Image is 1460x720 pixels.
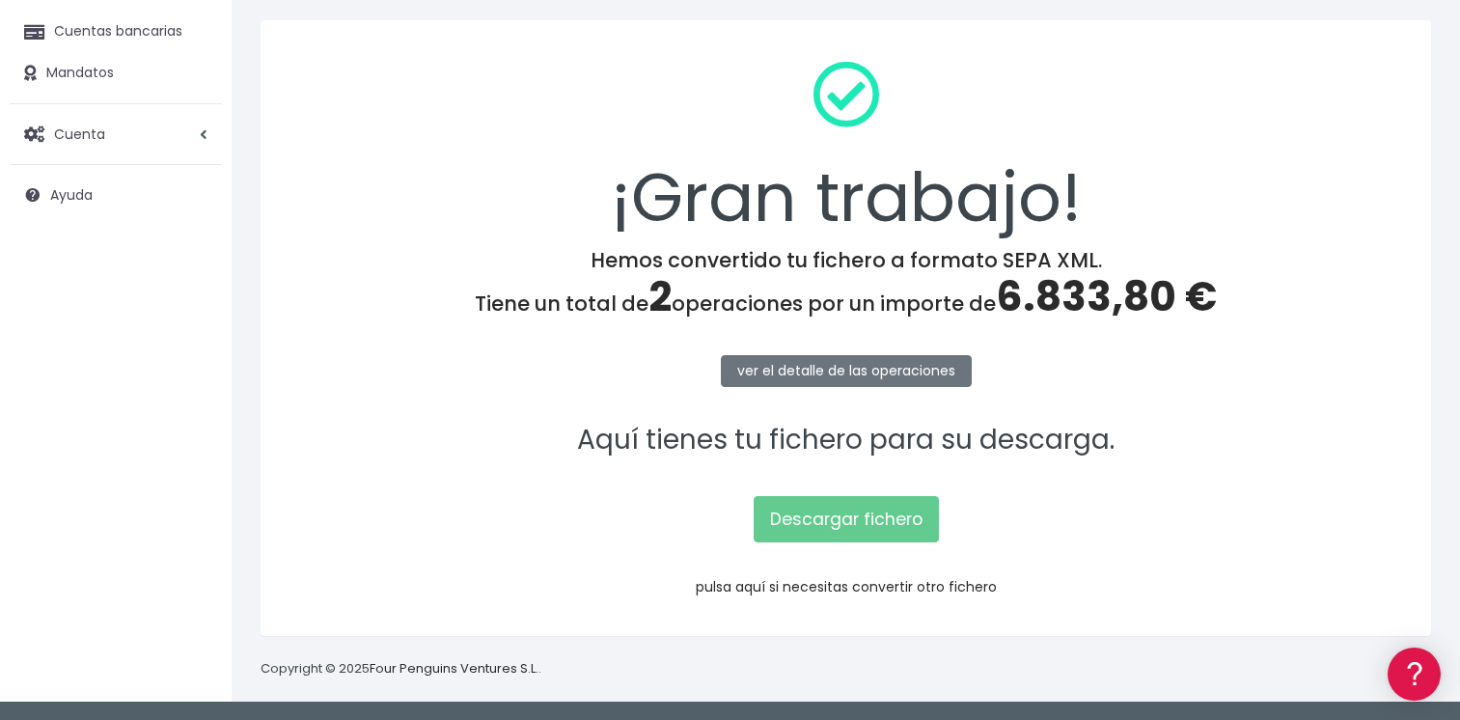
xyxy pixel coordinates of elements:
a: POWERED BY ENCHANT [265,556,372,574]
a: Cuentas bancarias [10,12,222,52]
a: pulsa aquí si necesitas convertir otro fichero [696,577,997,596]
p: Copyright © 2025 . [261,659,541,679]
span: 6.833,80 € [996,268,1217,325]
span: Ayuda [50,185,93,205]
h4: Hemos convertido tu fichero a formato SEPA XML. Tiene un total de operaciones por un importe de [286,248,1406,321]
button: Contáctanos [19,516,367,550]
a: Cuenta [10,114,222,154]
div: Información general [19,134,367,152]
a: Videotutoriales [19,304,367,334]
a: Formatos [19,244,367,274]
a: ver el detalle de las operaciones [721,355,972,387]
a: Four Penguins Ventures S.L. [370,659,538,678]
a: Problemas habituales [19,274,367,304]
div: ¡Gran trabajo! [286,45,1406,248]
a: Descargar fichero [754,496,939,542]
p: Aquí tienes tu fichero para su descarga. [286,419,1406,462]
a: Información general [19,164,367,194]
div: Convertir ficheros [19,213,367,232]
a: General [19,414,367,444]
a: Perfiles de empresas [19,334,367,364]
a: Ayuda [10,175,222,215]
span: 2 [648,268,672,325]
span: Cuenta [54,124,105,143]
div: Facturación [19,383,367,402]
div: Programadores [19,463,367,482]
a: Mandatos [10,53,222,94]
a: API [19,493,367,523]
